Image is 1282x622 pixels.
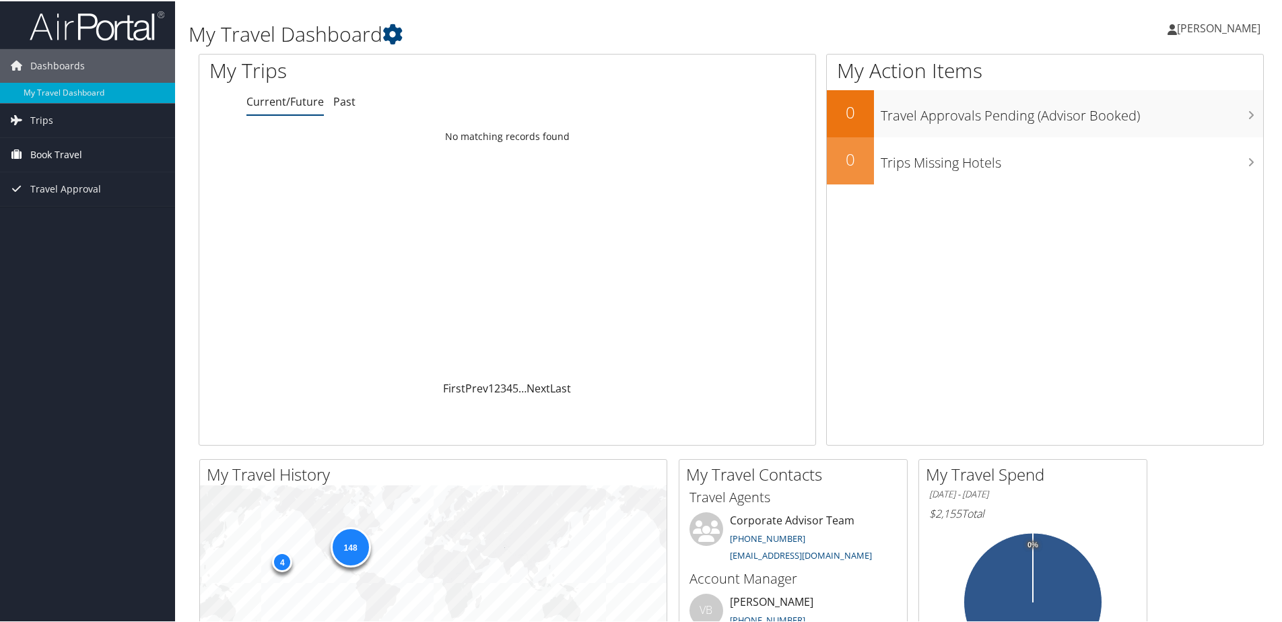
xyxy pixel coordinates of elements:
[730,531,805,543] a: [PHONE_NUMBER]
[929,505,1137,520] h6: Total
[209,55,549,83] h1: My Trips
[686,462,907,485] h2: My Travel Contacts
[494,380,500,394] a: 2
[199,123,815,147] td: No matching records found
[881,145,1263,171] h3: Trips Missing Hotels
[506,380,512,394] a: 4
[30,102,53,136] span: Trips
[30,171,101,205] span: Travel Approval
[550,380,571,394] a: Last
[827,136,1263,183] a: 0Trips Missing Hotels
[827,100,874,123] h2: 0
[518,380,527,394] span: …
[527,380,550,394] a: Next
[1177,20,1260,34] span: [PERSON_NAME]
[330,526,370,566] div: 148
[881,98,1263,124] h3: Travel Approvals Pending (Advisor Booked)
[30,48,85,81] span: Dashboards
[207,462,667,485] h2: My Travel History
[30,9,164,40] img: airportal-logo.png
[272,551,292,571] div: 4
[730,548,872,560] a: [EMAIL_ADDRESS][DOMAIN_NAME]
[488,380,494,394] a: 1
[683,511,904,566] li: Corporate Advisor Team
[246,93,324,108] a: Current/Future
[827,89,1263,136] a: 0Travel Approvals Pending (Advisor Booked)
[827,147,874,170] h2: 0
[689,487,897,506] h3: Travel Agents
[465,380,488,394] a: Prev
[1027,540,1038,548] tspan: 0%
[500,380,506,394] a: 3
[333,93,356,108] a: Past
[443,380,465,394] a: First
[189,19,912,47] h1: My Travel Dashboard
[929,487,1137,499] h6: [DATE] - [DATE]
[512,380,518,394] a: 5
[926,462,1147,485] h2: My Travel Spend
[827,55,1263,83] h1: My Action Items
[689,568,897,587] h3: Account Manager
[1168,7,1274,47] a: [PERSON_NAME]
[30,137,82,170] span: Book Travel
[929,505,962,520] span: $2,155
